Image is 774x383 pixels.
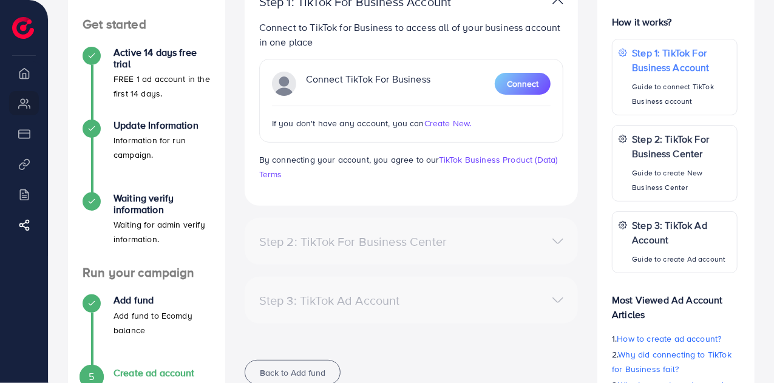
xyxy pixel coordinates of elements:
[272,72,296,96] img: TikTok partner
[617,333,722,345] span: How to create ad account?
[68,294,225,367] li: Add fund
[68,192,225,265] li: Waiting verify information
[68,265,225,280] h4: Run your campaign
[612,347,738,376] p: 2.
[612,331,738,346] p: 1.
[68,47,225,120] li: Active 14 days free trial
[114,72,211,101] p: FREE 1 ad account in the first 14 days.
[612,348,732,375] span: Why did connecting to TikTok for Business fail?
[260,367,325,379] span: Back to Add fund
[114,47,211,70] h4: Active 14 days free trial
[12,17,34,39] img: logo
[114,192,211,215] h4: Waiting verify information
[114,308,211,337] p: Add fund to Ecomdy balance
[722,328,765,374] iframe: Chat
[114,367,211,379] h4: Create ad account
[68,17,225,32] h4: Get started
[68,120,225,192] li: Update Information
[632,252,731,266] p: Guide to create Ad account
[114,294,211,306] h4: Add fund
[612,15,738,29] p: How it works?
[424,117,472,129] span: Create New.
[632,132,731,161] p: Step 2: TikTok For Business Center
[259,20,564,49] p: Connect to TikTok for Business to access all of your business account in one place
[114,217,211,246] p: Waiting for admin verify information.
[114,133,211,162] p: Information for run campaign.
[632,46,731,75] p: Step 1: TikTok For Business Account
[306,72,430,96] p: Connect TikTok For Business
[272,117,424,129] span: If you don't have any account, you can
[632,166,731,195] p: Guide to create New Business Center
[612,283,738,322] p: Most Viewed Ad Account Articles
[632,218,731,247] p: Step 3: TikTok Ad Account
[114,120,211,131] h4: Update Information
[259,152,564,181] p: By connecting your account, you agree to our
[632,80,731,109] p: Guide to connect TikTok Business account
[507,78,538,90] span: Connect
[495,73,551,95] button: Connect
